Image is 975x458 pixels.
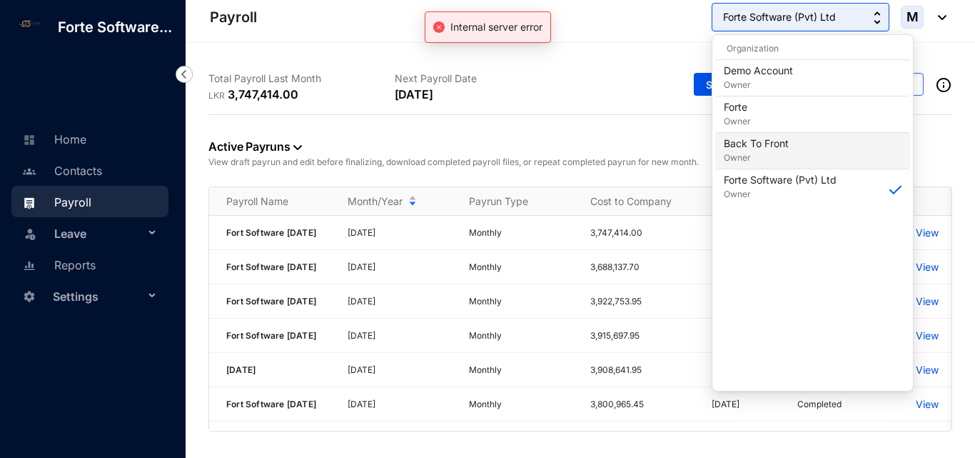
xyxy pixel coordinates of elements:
a: View [916,363,939,377]
p: Monthly [469,329,573,343]
a: Active Payruns [208,139,302,154]
span: [DATE] [226,364,256,375]
span: M [906,11,919,24]
button: Start Payroll [694,73,777,96]
p: Owner [724,114,751,129]
img: dropdown-black.8e83cc76930a90b1a4fdb6d089b7bf3a.svg [293,145,302,150]
p: 3,908,641.95 [590,363,694,377]
a: Contacts [19,164,102,178]
img: home-unselected.a29eae3204392db15eaf.svg [23,134,36,146]
p: [DATE] [348,226,452,240]
th: Cost to Company [573,187,694,216]
span: Leave [54,219,144,248]
button: Forte Software (Pvt) Ltd [712,3,889,31]
p: Demo Account [724,64,793,78]
p: [DATE] [348,260,452,274]
p: [DATE] [348,363,452,377]
th: Payrun Type [452,187,573,216]
p: Monthly [469,397,573,412]
img: people-unselected.118708e94b43a90eceab.svg [23,165,36,178]
a: View [916,397,939,412]
p: Owner [724,151,789,165]
img: payroll.289672236c54bbec4828.svg [23,196,36,209]
a: Home [19,132,86,146]
span: Fort Software [DATE] [226,296,316,307]
p: Monthly [469,226,573,240]
span: Fort Software [DATE] [226,330,316,341]
p: 3,915,697.95 [590,329,694,343]
p: View draft payrun and edit before finalizing, download completed payroll files, or repeat complet... [208,155,952,169]
img: blue-correct.187ec8c3ebe1a225110a.svg [889,185,901,194]
p: Forte [724,100,751,114]
p: [DATE] [348,397,452,412]
p: Total Payroll Last Month [208,71,395,86]
li: Reports [11,249,168,280]
span: Start Payroll [706,78,764,92]
img: up-down-arrow.74152d26bf9780fbf563ca9c90304185.svg [874,11,881,24]
img: nav-icon-left.19a07721e4dec06a274f6d07517f07b7.svg [176,66,193,83]
p: 3,747,414.00 [228,86,298,103]
a: View [916,260,939,274]
span: close-circle [433,21,445,33]
p: Monthly [469,363,573,377]
p: 3,747,414.00 [590,226,694,240]
span: Internal server error [450,21,542,33]
span: Month/Year [348,194,403,209]
li: Payroll [11,186,168,217]
p: Forte Software... [46,17,183,37]
p: Owner [724,78,793,92]
p: [DATE] [395,86,433,103]
p: Owner [724,187,837,201]
img: dropdown-black.8e83cc76930a90b1a4fdb6d089b7bf3a.svg [931,15,946,20]
img: leave-unselected.2934df6273408c3f84d9.svg [23,226,37,241]
li: Home [11,123,168,154]
p: Monthly [469,260,573,274]
a: Payroll [19,195,91,209]
p: Payroll [210,7,257,27]
p: LKR [208,89,228,103]
p: [DATE] [348,294,452,309]
a: View [916,226,939,240]
img: log [14,18,46,29]
img: settings-unselected.1febfda315e6e19643a1.svg [23,290,36,303]
p: Back To Front [724,136,789,151]
p: Forte Software (Pvt) Ltd [724,173,837,187]
p: [DATE] [348,329,452,343]
p: Next Payroll Date [395,71,581,86]
li: Contacts [11,154,168,186]
p: Completed [797,397,842,412]
a: Reports [19,258,96,272]
th: Created [694,187,780,216]
p: 3,800,965.45 [590,397,694,412]
span: Settings [53,282,144,311]
span: Fort Software [DATE] [226,262,316,272]
span: Fort Software [DATE] [226,227,316,238]
span: Forte Software (Pvt) Ltd [723,9,836,25]
p: Monthly [469,294,573,309]
p: [DATE] [712,397,780,412]
img: info-outined.c2a0bb1115a2853c7f4cb4062ec879bc.svg [935,76,952,94]
span: Fort Software [DATE] [226,399,316,409]
p: 3,922,753.95 [590,294,694,309]
a: View [916,329,939,343]
a: View [916,294,939,309]
p: Organization [715,41,910,56]
img: report-unselected.e6a6b4230fc7da01f883.svg [23,259,36,272]
p: 3,688,137.70 [590,260,694,274]
th: Payroll Name [209,187,330,216]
